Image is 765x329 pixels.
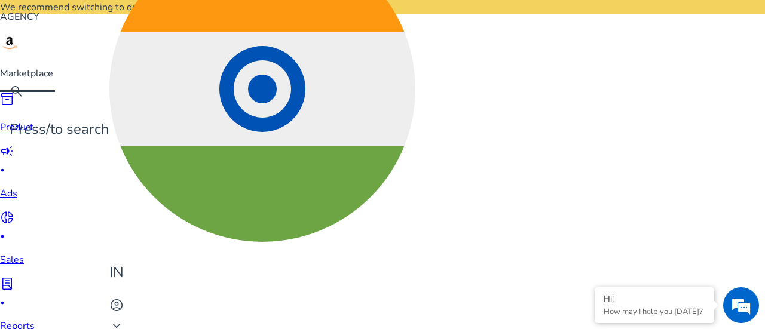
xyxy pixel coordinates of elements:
div: Hi! [604,293,705,305]
p: IN [109,262,415,283]
p: Press to search [10,119,109,140]
p: How may I help you today? [604,306,705,317]
span: account_circle [109,298,124,312]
